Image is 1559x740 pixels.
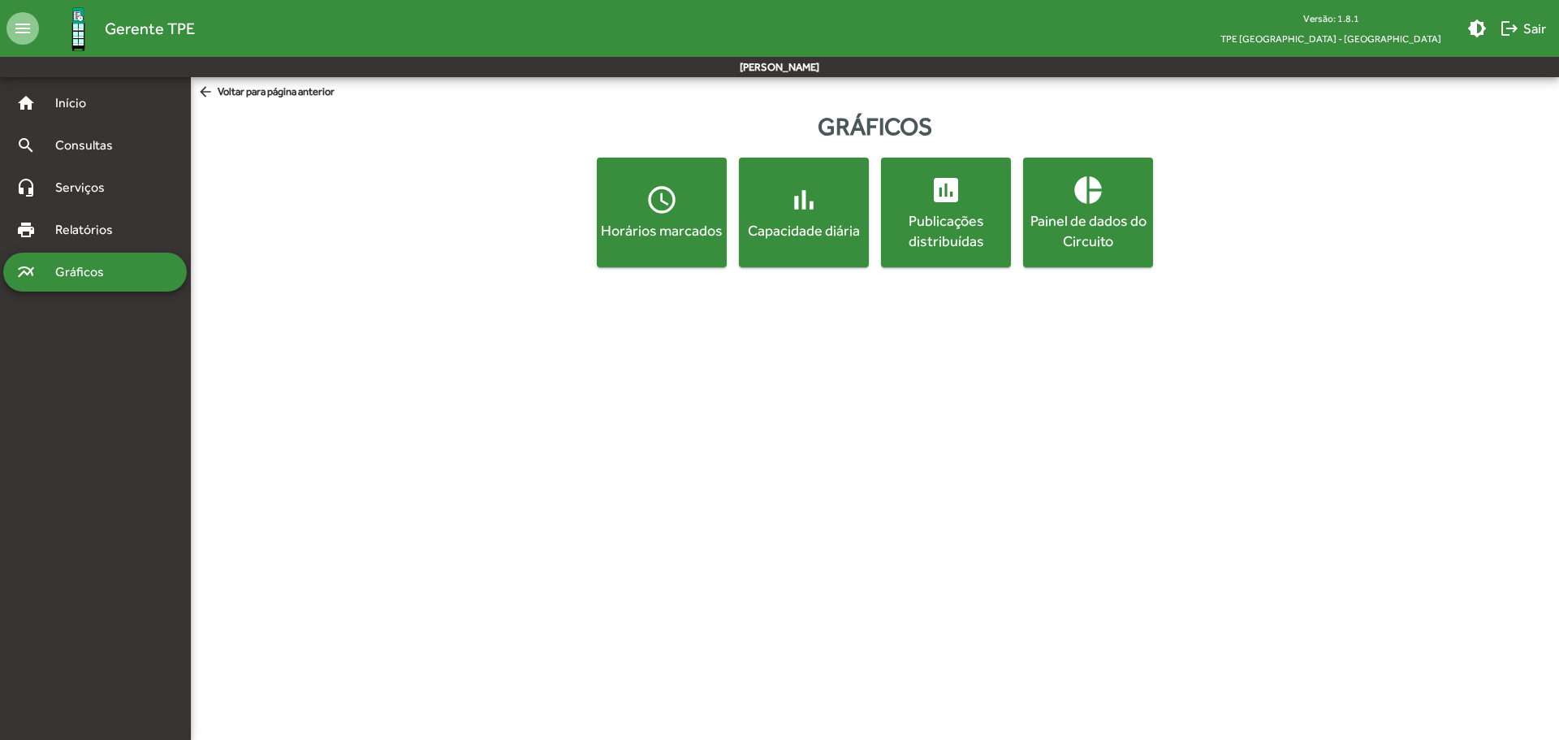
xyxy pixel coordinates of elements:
[52,2,105,55] img: Logo
[742,220,866,240] div: Capacidade diária
[45,220,134,240] span: Relatórios
[930,174,962,206] mat-icon: insert_chart
[600,220,723,240] div: Horários marcados
[1500,14,1546,43] span: Sair
[16,262,36,282] mat-icon: multiline_chart
[197,84,335,102] span: Voltar para página anterior
[16,93,36,113] mat-icon: home
[1072,174,1104,206] mat-icon: pie_chart
[16,136,36,155] mat-icon: search
[1500,19,1519,38] mat-icon: logout
[6,12,39,45] mat-icon: menu
[191,108,1559,145] div: Gráficos
[881,158,1011,267] button: Publicações distribuídas
[788,184,820,216] mat-icon: bar_chart
[1207,8,1454,28] div: Versão: 1.8.1
[1467,19,1487,38] mat-icon: brightness_medium
[45,136,134,155] span: Consultas
[45,178,127,197] span: Serviços
[197,84,218,102] mat-icon: arrow_back
[45,93,110,113] span: Início
[646,184,678,216] mat-icon: access_time
[1023,158,1153,267] button: Painel de dados do Circuito
[1207,28,1454,49] span: TPE [GEOGRAPHIC_DATA] - [GEOGRAPHIC_DATA]
[16,220,36,240] mat-icon: print
[1493,14,1553,43] button: Sair
[16,178,36,197] mat-icon: headset_mic
[597,158,727,267] button: Horários marcados
[45,262,126,282] span: Gráficos
[739,158,869,267] button: Capacidade diária
[105,15,195,41] span: Gerente TPE
[1026,210,1150,251] div: Painel de dados do Circuito
[884,210,1008,251] div: Publicações distribuídas
[39,2,195,55] a: Gerente TPE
